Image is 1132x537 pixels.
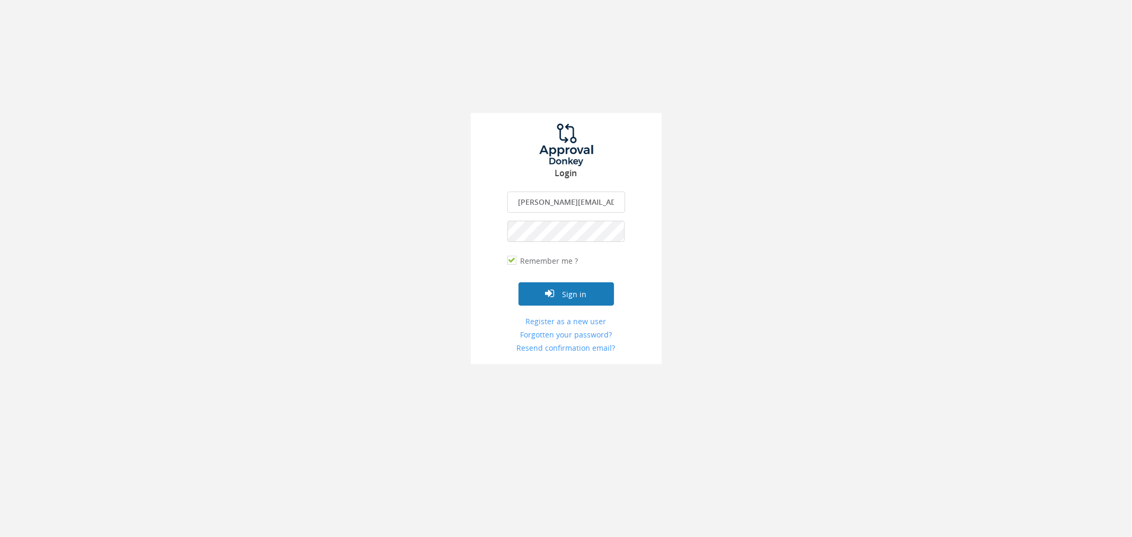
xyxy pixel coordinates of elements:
[519,282,614,306] button: Sign in
[518,256,578,266] label: Remember me ?
[507,343,625,353] a: Resend confirmation email?
[507,316,625,327] a: Register as a new user
[507,192,625,213] input: Enter your Email
[526,124,606,166] img: logo.png
[471,169,662,178] h3: Login
[507,330,625,340] a: Forgotten your password?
